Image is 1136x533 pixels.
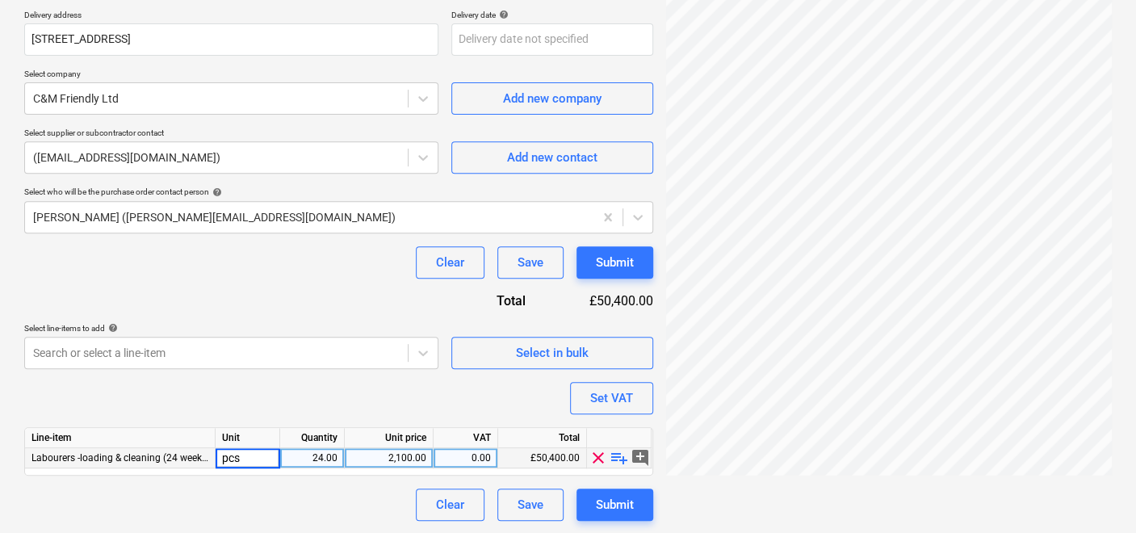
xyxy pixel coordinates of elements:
span: help [496,10,509,19]
input: Delivery date not specified [451,23,653,56]
div: Total [498,428,587,448]
button: Select in bulk [451,337,653,369]
button: Clear [416,246,484,279]
button: Add new contact [451,141,653,174]
div: Save [518,494,543,515]
div: Clear [436,494,464,515]
div: Total [443,292,551,310]
div: Set VAT [590,388,633,409]
button: Submit [576,489,653,521]
div: VAT [434,428,498,448]
span: add_comment [631,448,650,468]
p: Select company [24,69,438,82]
div: 2,100.00 [351,448,426,468]
div: Add new company [503,88,602,109]
button: Add new company [451,82,653,115]
iframe: Chat Widget [1055,455,1136,533]
span: Labourers -loading & cleaning (24 weeks) [31,452,210,464]
div: Save [518,252,543,273]
div: 0.00 [440,448,491,468]
div: Select in bulk [516,342,589,363]
button: Clear [416,489,484,521]
div: Clear [436,252,464,273]
div: 24.00 [287,448,337,468]
div: Quantity [280,428,345,448]
div: £50,400.00 [498,448,587,468]
div: Select who will be the purchase order contact person [24,187,653,197]
div: Submit [596,494,634,515]
p: Delivery address [24,10,438,23]
div: £50,400.00 [551,292,653,310]
div: Delivery date [451,10,653,20]
div: Unit price [345,428,434,448]
p: Select supplier or subcontractor contact [24,128,438,141]
button: Save [497,489,564,521]
span: playlist_add [610,448,629,468]
button: Save [497,246,564,279]
button: Submit [576,246,653,279]
span: help [209,187,222,197]
div: Add new contact [507,147,597,168]
button: Set VAT [570,382,653,414]
div: Line-item [25,428,216,448]
div: Submit [596,252,634,273]
div: Select line-items to add [24,323,438,334]
span: help [105,323,118,333]
input: Delivery address [24,23,438,56]
span: clear [589,448,608,468]
div: Unit [216,428,280,448]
